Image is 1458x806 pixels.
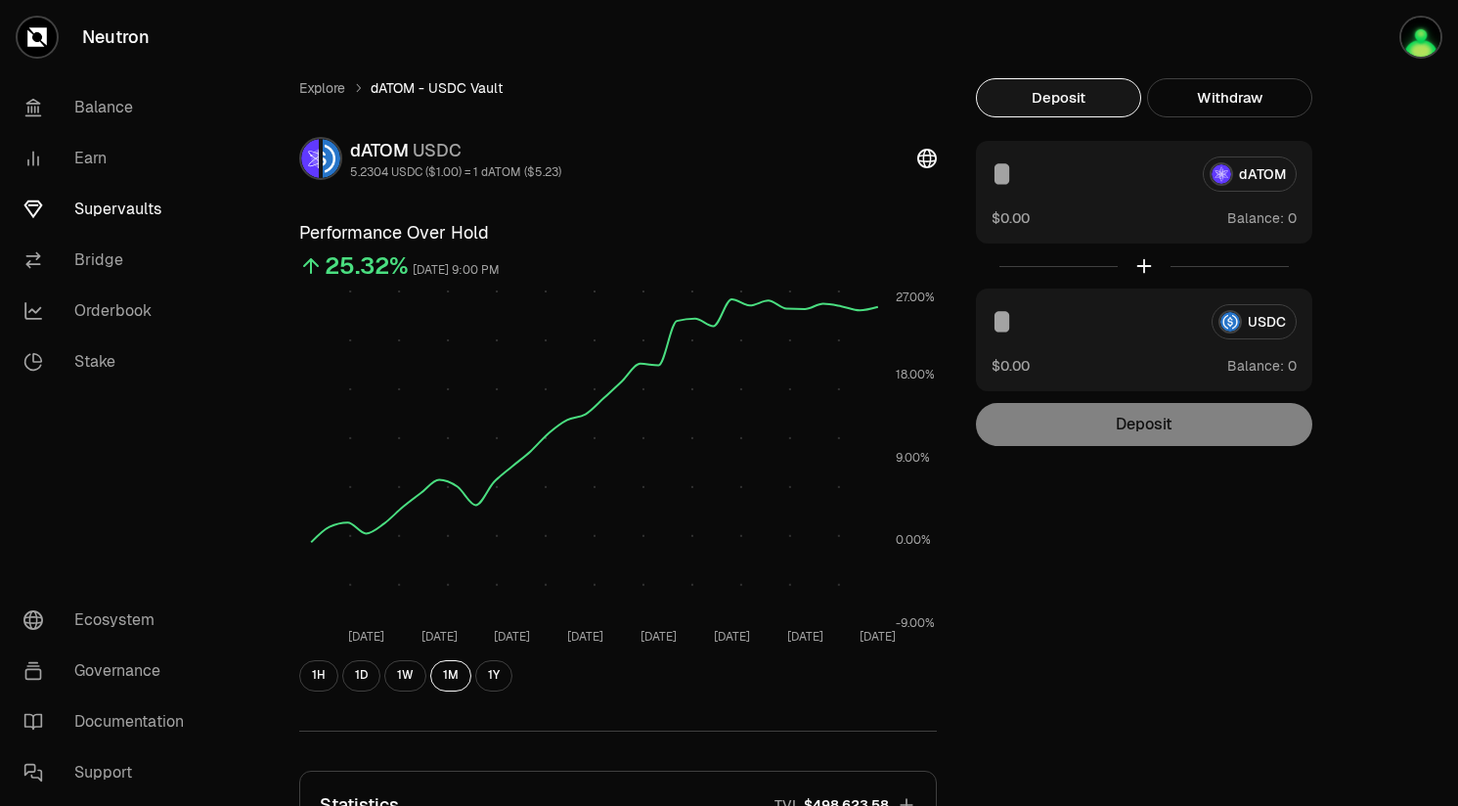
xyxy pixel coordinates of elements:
span: USDC [413,139,462,161]
span: Balance: [1227,208,1284,228]
a: Supervaults [8,184,211,235]
div: 5.2304 USDC ($1.00) = 1 dATOM ($5.23) [350,164,561,180]
tspan: [DATE] [713,629,749,645]
button: $0.00 [992,207,1030,228]
tspan: [DATE] [567,629,603,645]
img: USDC Logo [323,139,340,178]
tspan: [DATE] [347,629,383,645]
nav: breadcrumb [299,78,937,98]
button: Withdraw [1147,78,1312,117]
tspan: [DATE] [860,629,896,645]
tspan: 0.00% [895,532,930,548]
tspan: [DATE] [420,629,457,645]
tspan: [DATE] [786,629,822,645]
a: Ecosystem [8,595,211,646]
button: 1Y [475,660,512,692]
a: Bridge [8,235,211,286]
a: Orderbook [8,286,211,336]
img: CosmosA [1401,18,1440,57]
tspan: 9.00% [895,450,929,466]
button: Deposit [976,78,1141,117]
span: dATOM - USDC Vault [371,78,503,98]
tspan: -9.00% [895,615,934,631]
a: Documentation [8,696,211,747]
tspan: 27.00% [895,290,934,305]
div: 25.32% [325,250,409,282]
a: Earn [8,133,211,184]
a: Governance [8,646,211,696]
button: 1D [342,660,380,692]
a: Support [8,747,211,798]
a: Balance [8,82,211,133]
a: Explore [299,78,345,98]
button: $0.00 [992,355,1030,376]
img: dATOM Logo [301,139,319,178]
tspan: 18.00% [895,367,934,382]
a: Stake [8,336,211,387]
div: [DATE] 9:00 PM [413,259,500,282]
tspan: [DATE] [640,629,676,645]
button: 1H [299,660,338,692]
tspan: [DATE] [494,629,530,645]
span: Balance: [1227,356,1284,376]
h3: Performance Over Hold [299,219,937,246]
button: 1W [384,660,426,692]
button: 1M [430,660,471,692]
div: dATOM [350,137,561,164]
